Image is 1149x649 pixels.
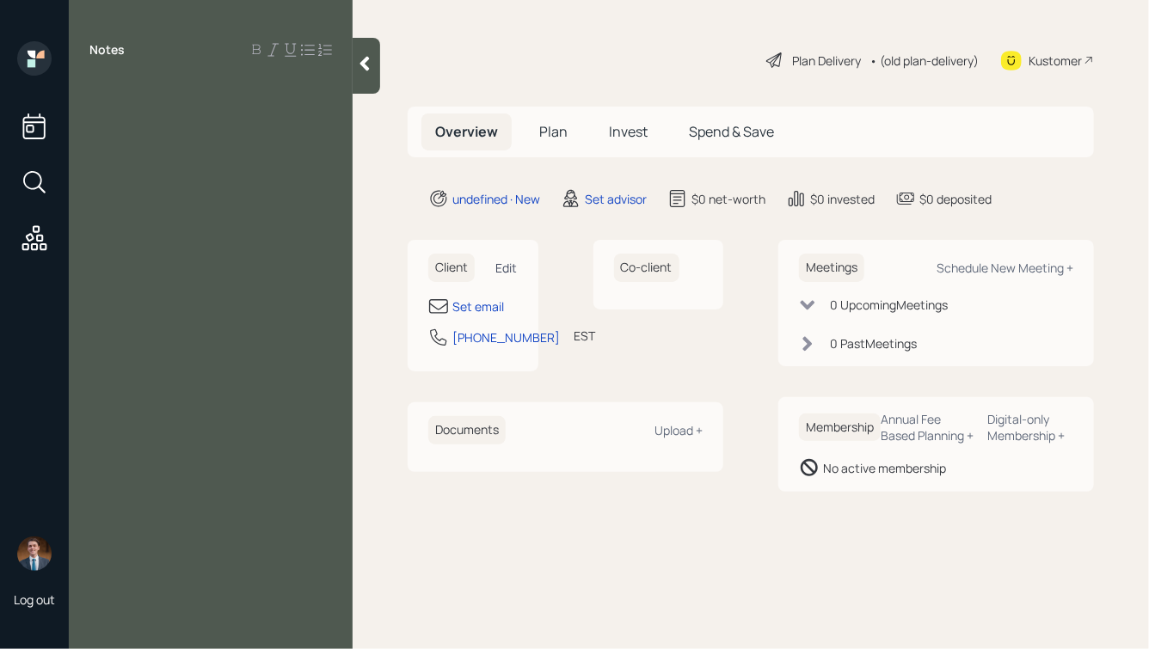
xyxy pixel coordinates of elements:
h6: Co-client [614,254,679,282]
div: • (old plan-delivery) [869,52,979,70]
img: hunter_neumayer.jpg [17,536,52,571]
span: Overview [435,122,498,141]
h6: Documents [428,416,506,444]
div: undefined · New [452,190,540,208]
div: Set email [452,297,504,315]
div: [PHONE_NUMBER] [452,328,560,346]
div: $0 invested [810,190,875,208]
div: Kustomer [1029,52,1082,70]
span: Invest [609,122,648,141]
span: Plan [539,122,568,141]
div: EST [574,327,595,345]
div: No active membership [823,459,946,477]
div: $0 net-worth [691,190,765,208]
div: Schedule New Meeting + [937,260,1073,276]
div: Edit [496,260,518,276]
label: Notes [89,41,125,58]
div: Plan Delivery [792,52,861,70]
h6: Client [428,254,475,282]
div: Annual Fee Based Planning + [881,411,974,444]
h6: Membership [799,413,881,442]
div: 0 Past Meeting s [830,334,917,352]
div: Log out [14,591,55,608]
div: Upload + [654,422,703,438]
div: 0 Upcoming Meeting s [830,296,948,314]
span: Spend & Save [689,122,774,141]
div: Digital-only Membership + [988,411,1073,444]
div: Set advisor [585,190,647,208]
h6: Meetings [799,254,864,282]
div: $0 deposited [919,190,992,208]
